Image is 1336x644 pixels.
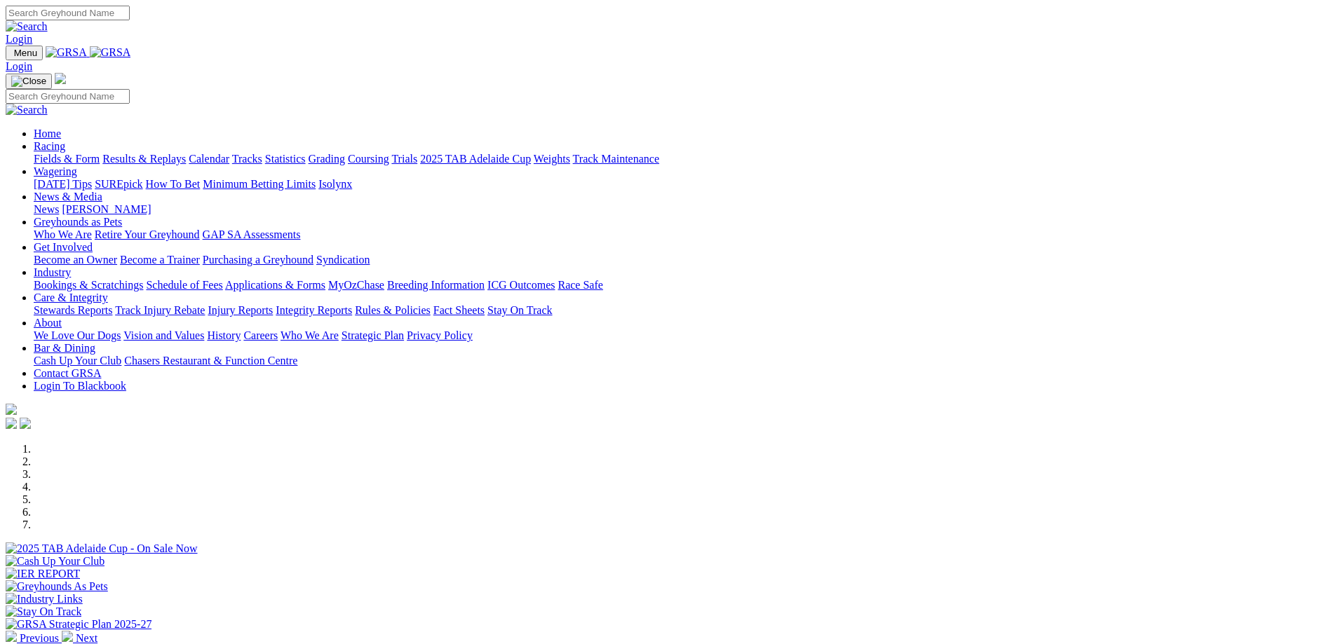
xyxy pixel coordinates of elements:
a: Bookings & Scratchings [34,279,143,291]
a: GAP SA Assessments [203,228,301,240]
img: Search [6,20,48,33]
a: About [34,317,62,329]
a: Race Safe [558,279,602,291]
a: ICG Outcomes [487,279,555,291]
a: Who We Are [281,329,339,341]
a: Racing [34,140,65,152]
a: Care & Integrity [34,292,108,303]
a: Isolynx [318,178,352,190]
a: Retire Your Greyhound [95,228,200,240]
a: We Love Our Dogs [34,329,121,341]
a: Applications & Forms [225,279,325,291]
div: Wagering [34,178,1330,191]
div: About [34,329,1330,342]
a: Home [34,128,61,139]
div: Care & Integrity [34,304,1330,317]
img: facebook.svg [6,418,17,429]
a: Weights [534,153,570,165]
a: Vision and Values [123,329,204,341]
img: logo-grsa-white.png [55,73,66,84]
div: Bar & Dining [34,355,1330,367]
a: Greyhounds as Pets [34,216,122,228]
a: History [207,329,241,341]
a: Stewards Reports [34,304,112,316]
a: Track Injury Rebate [115,304,205,316]
a: Privacy Policy [407,329,473,341]
a: Login To Blackbook [34,380,126,392]
a: Industry [34,266,71,278]
a: Minimum Betting Limits [203,178,316,190]
a: Coursing [348,153,389,165]
img: GRSA [46,46,87,59]
a: Calendar [189,153,229,165]
a: Fields & Form [34,153,100,165]
img: twitter.svg [20,418,31,429]
img: Greyhounds As Pets [6,580,108,593]
a: SUREpick [95,178,142,190]
a: Schedule of Fees [146,279,222,291]
a: Breeding Information [387,279,485,291]
img: Stay On Track [6,605,81,618]
a: Login [6,60,32,72]
a: Contact GRSA [34,367,101,379]
a: Rules & Policies [355,304,431,316]
a: Integrity Reports [276,304,352,316]
a: Strategic Plan [342,329,404,341]
a: Purchasing a Greyhound [203,254,313,266]
a: Trials [391,153,417,165]
img: logo-grsa-white.png [6,404,17,415]
a: Bar & Dining [34,342,95,354]
img: chevron-left-pager-white.svg [6,631,17,642]
a: [DATE] Tips [34,178,92,190]
a: Statistics [265,153,306,165]
img: chevron-right-pager-white.svg [62,631,73,642]
a: Next [62,632,97,644]
a: Grading [309,153,345,165]
a: How To Bet [146,178,201,190]
a: News [34,203,59,215]
img: GRSA Strategic Plan 2025-27 [6,618,151,631]
button: Toggle navigation [6,74,52,89]
input: Search [6,6,130,20]
a: Results & Replays [102,153,186,165]
a: Fact Sheets [433,304,485,316]
span: Menu [14,48,37,58]
img: GRSA [90,46,131,59]
input: Search [6,89,130,104]
a: Login [6,33,32,45]
img: Cash Up Your Club [6,555,104,568]
div: News & Media [34,203,1330,216]
div: Industry [34,279,1330,292]
img: Search [6,104,48,116]
a: Wagering [34,165,77,177]
a: Track Maintenance [573,153,659,165]
div: Greyhounds as Pets [34,228,1330,241]
button: Toggle navigation [6,46,43,60]
a: 2025 TAB Adelaide Cup [420,153,531,165]
a: MyOzChase [328,279,384,291]
a: Careers [243,329,278,341]
a: Become an Owner [34,254,117,266]
a: Chasers Restaurant & Function Centre [124,355,297,366]
span: Next [76,632,97,644]
a: Who We Are [34,228,92,240]
img: IER REPORT [6,568,80,580]
a: Previous [6,632,62,644]
a: Stay On Track [487,304,552,316]
img: Industry Links [6,593,83,605]
img: Close [11,76,46,87]
a: Get Involved [34,241,93,253]
div: Racing [34,153,1330,165]
a: Syndication [316,254,370,266]
a: News & Media [34,191,102,203]
a: Tracks [232,153,262,165]
a: [PERSON_NAME] [62,203,151,215]
a: Become a Trainer [120,254,200,266]
img: 2025 TAB Adelaide Cup - On Sale Now [6,542,198,555]
a: Cash Up Your Club [34,355,121,366]
div: Get Involved [34,254,1330,266]
a: Injury Reports [208,304,273,316]
span: Previous [20,632,59,644]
